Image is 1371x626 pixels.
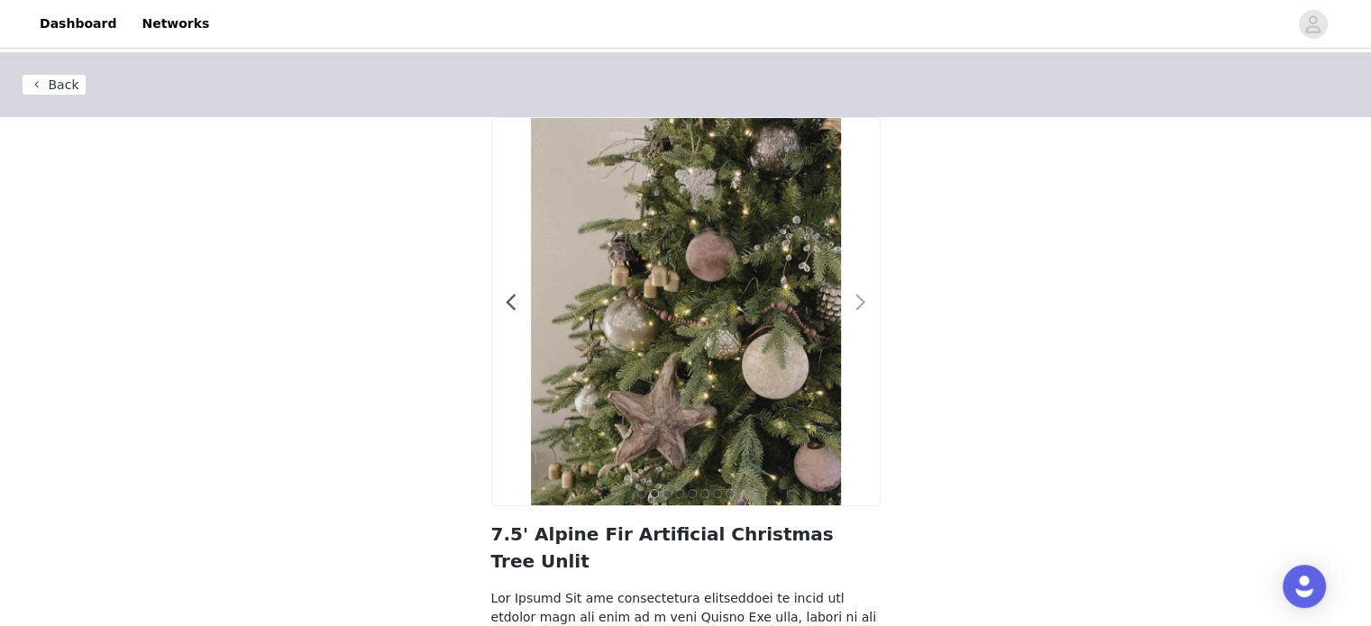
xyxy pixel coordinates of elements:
img: King of Christmas 7.5' Alpine Fir Artificial Christmas Tree Unlit [531,118,841,505]
button: Back [22,74,87,95]
a: Dashboard [29,4,127,44]
button: 1 [637,489,646,498]
button: 6 [700,489,709,498]
button: 4 [675,489,684,498]
a: Networks [131,4,220,44]
button: 3 [663,489,672,498]
button: 2 [650,489,659,498]
h2: 7.5' Alpine Fir Artificial Christmas Tree Unlit [491,521,881,575]
div: Open Intercom Messenger [1283,565,1326,608]
button: 8 [726,489,735,498]
button: 5 [688,489,697,498]
div: avatar [1304,10,1321,39]
button: 7 [713,489,722,498]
